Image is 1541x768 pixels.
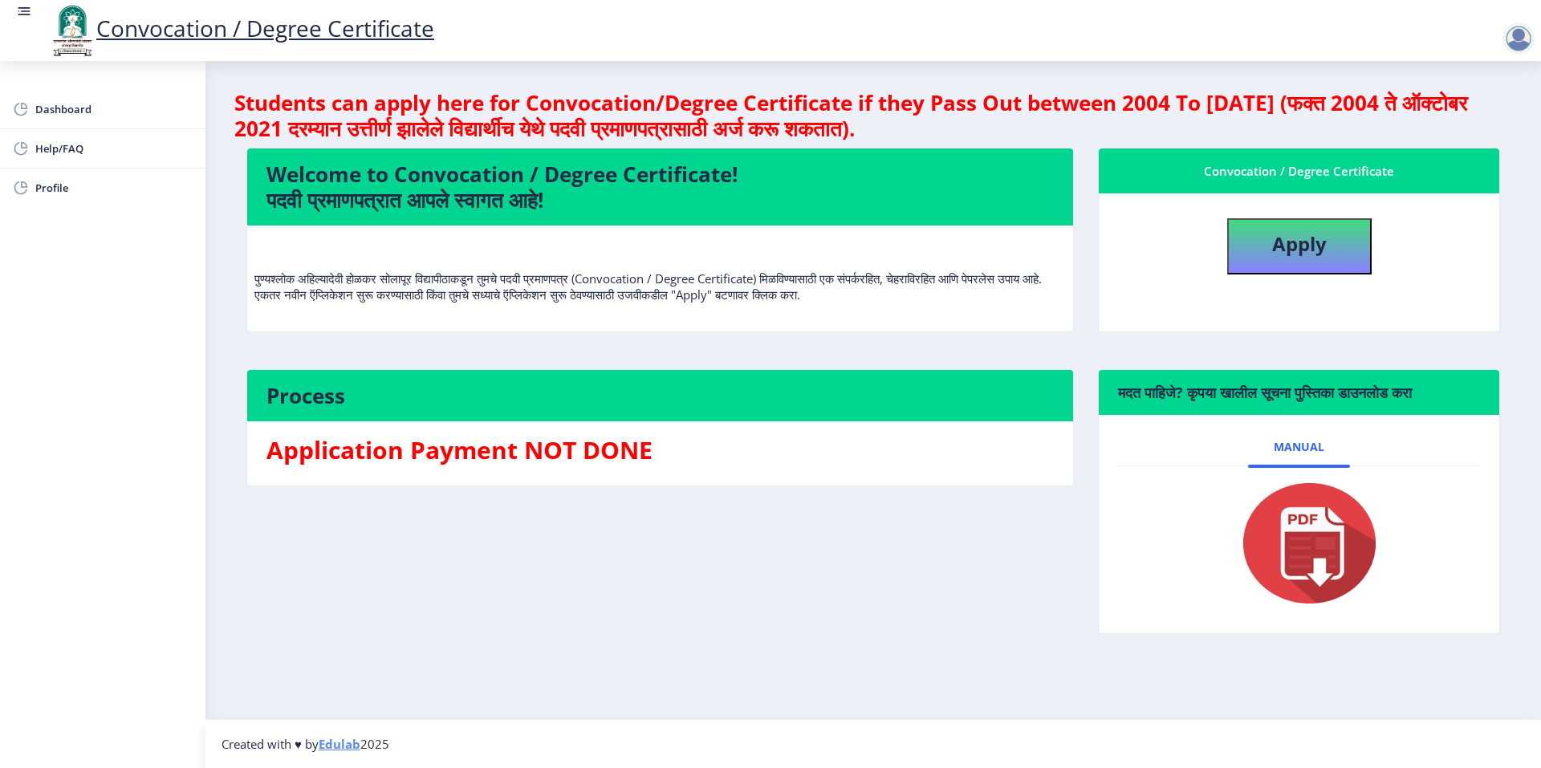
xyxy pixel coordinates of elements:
[48,13,434,43] a: Convocation / Degree Certificate
[266,383,1054,408] h4: Process
[234,90,1512,141] h4: Students can apply here for Convocation/Degree Certificate if they Pass Out between 2004 To [DATE...
[35,178,193,197] span: Profile
[1219,479,1380,607] img: pdf.png
[1274,441,1324,453] span: Manual
[1118,383,1480,402] h6: मदत पाहिजे? कृपया खालील सूचना पुस्तिका डाउनलोड करा
[1227,218,1372,274] button: Apply
[1248,428,1350,466] a: Manual
[266,161,1054,213] h4: Welcome to Convocation / Degree Certificate! पदवी प्रमाणपत्रात आपले स्वागत आहे!
[266,434,1054,466] h3: Application Payment NOT DONE
[254,238,1066,303] p: पुण्यश्लोक अहिल्यादेवी होळकर सोलापूर विद्यापीठाकडून तुमचे पदवी प्रमाणपत्र (Convocation / Degree C...
[1272,230,1327,257] b: Apply
[222,736,389,752] span: Created with ♥ by 2025
[48,3,96,58] img: logo
[35,100,193,119] span: Dashboard
[319,736,360,752] a: Edulab
[35,139,193,158] span: Help/FAQ
[1118,161,1480,181] div: Convocation / Degree Certificate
